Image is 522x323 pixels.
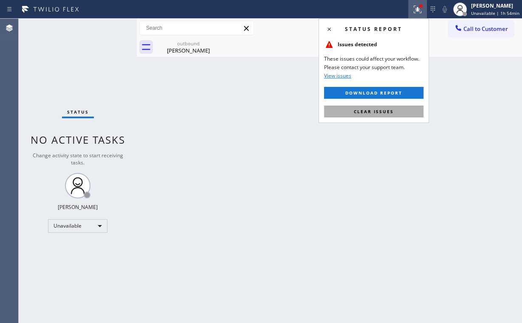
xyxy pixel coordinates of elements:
[156,38,220,57] div: Brendan Boyd
[58,203,98,211] div: [PERSON_NAME]
[31,133,125,147] span: No active tasks
[67,109,89,115] span: Status
[156,47,220,54] div: [PERSON_NAME]
[463,25,508,33] span: Call to Customer
[471,10,519,16] span: Unavailable | 1h 54min
[471,2,519,9] div: [PERSON_NAME]
[33,152,123,166] span: Change activity state to start receiving tasks.
[156,40,220,47] div: outbound
[48,219,107,233] div: Unavailable
[140,21,254,35] input: Search
[439,3,451,15] button: Mute
[449,21,514,37] button: Call to Customer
